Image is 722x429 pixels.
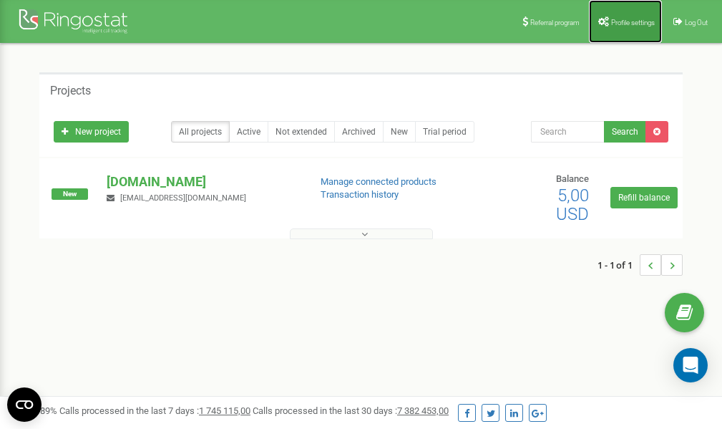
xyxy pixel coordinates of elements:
[268,121,335,143] a: Not extended
[604,121,646,143] button: Search
[321,176,436,187] a: Manage connected products
[597,254,640,276] span: 1 - 1 of 1
[610,187,678,208] a: Refill balance
[171,121,230,143] a: All projects
[59,405,250,416] span: Calls processed in the last 7 days :
[531,121,605,143] input: Search
[7,387,42,422] button: Open CMP widget
[199,405,250,416] u: 1 745 115,00
[685,19,708,26] span: Log Out
[321,189,399,200] a: Transaction history
[334,121,384,143] a: Archived
[253,405,449,416] span: Calls processed in the last 30 days :
[50,85,91,97] h5: Projects
[415,121,474,143] a: Trial period
[120,193,246,203] span: [EMAIL_ADDRESS][DOMAIN_NAME]
[107,173,297,191] p: [DOMAIN_NAME]
[597,240,683,290] nav: ...
[673,348,708,382] div: Open Intercom Messenger
[556,173,589,184] span: Balance
[52,188,88,200] span: New
[397,405,449,416] u: 7 382 453,00
[229,121,268,143] a: Active
[530,19,580,26] span: Referral program
[54,121,129,143] a: New project
[383,121,416,143] a: New
[611,19,655,26] span: Profile settings
[556,185,589,224] span: 5,00 USD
